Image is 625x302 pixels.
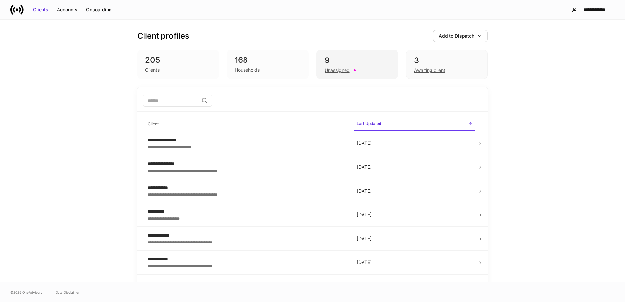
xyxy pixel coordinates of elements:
[357,120,381,126] h6: Last Updated
[357,188,472,194] p: [DATE]
[82,5,116,15] button: Onboarding
[86,7,112,13] div: Onboarding
[325,55,390,66] div: 9
[414,67,445,74] div: Awaiting client
[357,164,472,170] p: [DATE]
[357,235,472,242] p: [DATE]
[433,30,488,42] button: Add to Dispatch
[57,7,77,13] div: Accounts
[148,121,159,127] h6: Client
[137,31,189,41] h3: Client profiles
[145,55,211,65] div: 205
[357,211,472,218] p: [DATE]
[406,50,488,79] div: 3Awaiting client
[56,290,80,295] a: Data Disclaimer
[439,33,474,39] div: Add to Dispatch
[414,55,480,66] div: 3
[354,117,475,131] span: Last Updated
[53,5,82,15] button: Accounts
[10,290,42,295] span: © 2025 OneAdvisory
[357,259,472,266] p: [DATE]
[357,140,472,146] p: [DATE]
[235,55,301,65] div: 168
[29,5,53,15] button: Clients
[235,67,260,73] div: Households
[316,50,398,79] div: 9Unassigned
[33,7,48,13] div: Clients
[325,67,350,74] div: Unassigned
[145,67,160,73] div: Clients
[145,117,349,131] span: Client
